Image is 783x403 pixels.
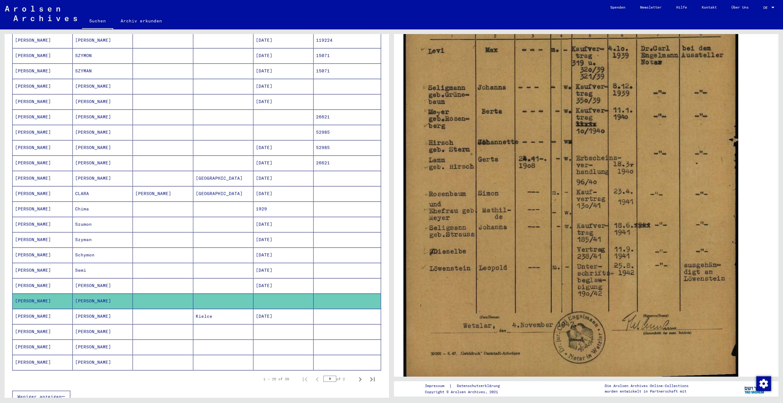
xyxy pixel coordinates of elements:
mat-cell: [PERSON_NAME] [73,125,133,140]
mat-cell: Semi [73,263,133,278]
button: Next page [354,373,366,385]
a: Archiv erkunden [113,13,169,28]
mat-cell: [PERSON_NAME] [13,355,73,370]
mat-cell: Szyman [73,232,133,247]
button: First page [299,373,311,385]
mat-cell: 119224 [314,33,381,48]
mat-cell: [PERSON_NAME] [13,125,73,140]
mat-cell: [PERSON_NAME] [73,140,133,155]
mat-cell: SZYMAN [73,63,133,79]
mat-cell: [DATE] [253,232,314,247]
button: Last page [366,373,379,385]
mat-cell: [DATE] [253,48,314,63]
button: Weniger anzeigen [12,391,70,402]
mat-cell: [DATE] [253,186,314,201]
p: Die Arolsen Archives Online-Collections [605,383,688,389]
div: 1 – 25 of 39 [263,376,289,382]
mat-cell: [DATE] [253,94,314,109]
mat-cell: [GEOGRAPHIC_DATA] [193,171,253,186]
mat-cell: [PERSON_NAME] [73,33,133,48]
mat-cell: SZYMON [73,48,133,63]
img: yv_logo.png [743,381,766,396]
a: Suchen [82,13,113,29]
mat-cell: [PERSON_NAME] [13,171,73,186]
mat-cell: [PERSON_NAME] [73,309,133,324]
mat-cell: [PERSON_NAME] [13,324,73,339]
mat-cell: 52985 [314,125,381,140]
mat-cell: [PERSON_NAME] [13,186,73,201]
mat-cell: Schymon [73,248,133,263]
mat-cell: [PERSON_NAME] [73,171,133,186]
mat-cell: Chima [73,201,133,217]
mat-cell: [DATE] [253,140,314,155]
a: Impressum [425,383,449,389]
mat-cell: [PERSON_NAME] [13,33,73,48]
mat-cell: [PERSON_NAME] [13,140,73,155]
mat-cell: [PERSON_NAME] [73,79,133,94]
mat-cell: [PERSON_NAME] [13,79,73,94]
div: of 2 [323,376,354,382]
img: Zustimmung ändern [756,376,771,391]
mat-cell: [PERSON_NAME] [73,155,133,171]
mat-cell: [PERSON_NAME] [13,155,73,171]
mat-cell: 52985 [314,140,381,155]
mat-cell: [PERSON_NAME] [13,109,73,125]
mat-cell: [PERSON_NAME] [13,278,73,293]
button: Previous page [311,373,323,385]
mat-cell: 15071 [314,63,381,79]
mat-cell: Szumon [73,217,133,232]
mat-cell: [DATE] [253,278,314,293]
mat-cell: [DATE] [253,155,314,171]
mat-cell: CLARA [73,186,133,201]
mat-cell: [PERSON_NAME] [13,63,73,79]
mat-cell: 15071 [314,48,381,63]
mat-cell: [PERSON_NAME] [13,48,73,63]
mat-cell: [DATE] [253,248,314,263]
mat-cell: [DATE] [253,309,314,324]
mat-cell: [PERSON_NAME] [13,217,73,232]
mat-cell: [DATE] [253,33,314,48]
mat-cell: [PERSON_NAME] [73,340,133,355]
mat-cell: [DATE] [253,79,314,94]
mat-cell: [PERSON_NAME] [13,294,73,309]
mat-cell: Kielce [193,309,253,324]
div: Zustimmung ändern [756,376,771,391]
mat-cell: [PERSON_NAME] [13,309,73,324]
mat-cell: [PERSON_NAME] [73,355,133,370]
mat-cell: [PERSON_NAME] [73,94,133,109]
img: Arolsen_neg.svg [5,6,77,21]
mat-cell: [PERSON_NAME] [73,324,133,339]
div: | [425,383,507,389]
mat-cell: [GEOGRAPHIC_DATA] [193,186,253,201]
mat-cell: [PERSON_NAME] [133,186,193,201]
p: Copyright © Arolsen Archives, 2021 [425,389,507,395]
mat-cell: [DATE] [253,63,314,79]
span: Weniger anzeigen [17,394,62,399]
mat-cell: [PERSON_NAME] [73,294,133,309]
mat-cell: [DATE] [253,171,314,186]
mat-cell: [PERSON_NAME] [13,340,73,355]
mat-cell: [PERSON_NAME] [73,278,133,293]
mat-cell: [PERSON_NAME] [73,109,133,125]
mat-cell: 26621 [314,155,381,171]
mat-cell: [PERSON_NAME] [13,248,73,263]
mat-cell: 1929 [253,201,314,217]
mat-cell: 26621 [314,109,381,125]
span: DE [763,6,770,10]
mat-cell: [PERSON_NAME] [13,263,73,278]
mat-cell: [DATE] [253,263,314,278]
mat-cell: [DATE] [253,217,314,232]
mat-cell: [PERSON_NAME] [13,201,73,217]
mat-cell: [PERSON_NAME] [13,94,73,109]
p: wurden entwickelt in Partnerschaft mit [605,389,688,394]
mat-cell: [PERSON_NAME] [13,232,73,247]
a: Datenschutzerklärung [452,383,507,389]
